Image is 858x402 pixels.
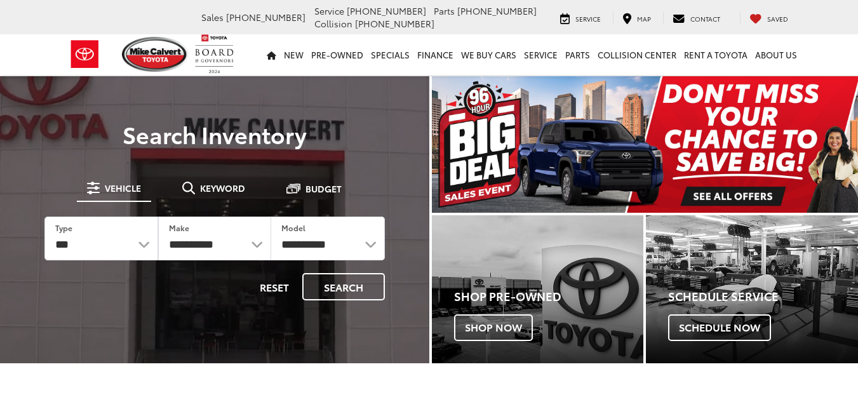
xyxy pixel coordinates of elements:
button: Search [302,273,385,300]
a: Finance [413,34,457,75]
label: Type [55,222,72,233]
img: Toyota [61,34,109,75]
span: Service [314,4,344,17]
a: Rent a Toyota [680,34,751,75]
div: Toyota [432,215,644,364]
img: Mike Calvert Toyota [122,37,189,72]
a: My Saved Vehicles [740,11,798,24]
span: [PHONE_NUMBER] [355,17,434,30]
a: Contact [663,11,730,24]
a: WE BUY CARS [457,34,520,75]
a: Schedule Service Schedule Now [646,215,858,364]
a: New [280,34,307,75]
h4: Schedule Service [668,290,858,303]
a: Service [551,11,610,24]
a: Parts [561,34,594,75]
a: Map [613,11,660,24]
span: Sales [201,11,224,23]
span: [PHONE_NUMBER] [457,4,537,17]
a: Collision Center [594,34,680,75]
a: Specials [367,34,413,75]
span: Keyword [200,184,245,192]
span: Service [575,14,601,23]
a: Shop Pre-Owned Shop Now [432,215,644,364]
h3: Search Inventory [27,121,403,147]
a: Service [520,34,561,75]
span: Map [637,14,651,23]
label: Model [281,222,305,233]
button: Reset [249,273,300,300]
span: Contact [690,14,720,23]
span: Parts [434,4,455,17]
span: Vehicle [105,184,141,192]
a: About Us [751,34,801,75]
span: [PHONE_NUMBER] [226,11,305,23]
a: Pre-Owned [307,34,367,75]
span: Budget [305,184,342,193]
span: Schedule Now [668,314,771,341]
span: Saved [767,14,788,23]
label: Make [169,222,189,233]
div: Toyota [646,215,858,364]
span: [PHONE_NUMBER] [347,4,426,17]
h4: Shop Pre-Owned [454,290,644,303]
span: Collision [314,17,352,30]
span: Shop Now [454,314,533,341]
a: Home [263,34,280,75]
